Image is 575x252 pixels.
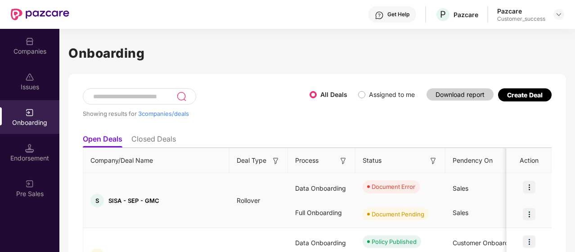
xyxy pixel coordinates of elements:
[288,201,355,225] div: Full Onboarding
[453,239,518,247] span: Customer Onboarding
[25,179,34,188] img: svg+xml;base64,PHN2ZyB3aWR0aD0iMjAiIGhlaWdodD0iMjAiIHZpZXdCb3g9IjAgMCAyMCAyMCIgZmlsbD0ibm9uZSIgeG...
[372,182,415,191] div: Document Error
[90,194,104,207] div: S
[555,11,562,18] img: svg+xml;base64,PHN2ZyBpZD0iRHJvcGRvd24tMzJ4MzIiIHhtbG5zPSJodHRwOi8vd3d3LnczLm9yZy8yMDAwL3N2ZyIgd2...
[497,15,545,23] div: Customer_success
[375,11,384,20] img: svg+xml;base64,PHN2ZyBpZD0iSGVscC0zMngzMiIgeG1sbnM9Imh0dHA6Ly93d3cudzMub3JnLzIwMDAvc3ZnIiB3aWR0aD...
[454,10,478,19] div: Pazcare
[237,156,266,165] span: Deal Type
[25,108,34,117] img: svg+xml;base64,PHN2ZyB3aWR0aD0iMjAiIGhlaWdodD0iMjAiIHZpZXdCb3g9IjAgMCAyMCAyMCIgZmlsbD0ibm9uZSIgeG...
[453,209,468,216] span: Sales
[25,144,34,153] img: svg+xml;base64,PHN2ZyB3aWR0aD0iMTQuNSIgaGVpZ2h0PSIxNC41IiB2aWV3Qm94PSIwIDAgMTYgMTYiIGZpbGw9Im5vbm...
[369,91,415,98] label: Assigned to me
[339,156,348,165] img: svg+xml;base64,PHN2ZyB3aWR0aD0iMTYiIGhlaWdodD0iMTYiIHZpZXdCb3g9IjAgMCAxNiAxNiIgZmlsbD0ibm9uZSIgeG...
[363,156,382,165] span: Status
[507,148,552,173] th: Action
[320,91,347,98] label: All Deals
[229,197,267,204] span: Rollover
[427,88,494,101] button: Download report
[288,176,355,201] div: Data Onboarding
[176,91,187,102] img: svg+xml;base64,PHN2ZyB3aWR0aD0iMjQiIGhlaWdodD0iMjUiIHZpZXdCb3g9IjAgMCAyNCAyNSIgZmlsbD0ibm9uZSIgeG...
[83,110,310,117] div: Showing results for
[523,208,535,220] img: icon
[295,156,319,165] span: Process
[25,73,34,82] img: svg+xml;base64,PHN2ZyBpZD0iSXNzdWVzX2Rpc2FibGVkIiB4bWxucz0iaHR0cDovL3d3dy53My5vcmcvMjAwMC9zdmciIH...
[440,9,446,20] span: P
[68,43,566,63] h1: Onboarding
[523,235,535,248] img: icon
[507,91,543,99] div: Create Deal
[83,134,122,147] li: Open Deals
[11,9,69,20] img: New Pazcare Logo
[138,110,189,117] span: 3 companies/deals
[453,184,468,192] span: Sales
[497,7,545,15] div: Pazcare
[271,156,280,165] img: svg+xml;base64,PHN2ZyB3aWR0aD0iMTYiIGhlaWdodD0iMTYiIHZpZXdCb3g9IjAgMCAxNiAxNiIgZmlsbD0ibm9uZSIgeG...
[108,197,159,204] span: SISA - SEP - GMC
[453,156,493,165] span: Pendency On
[372,237,417,246] div: Policy Published
[387,11,409,18] div: Get Help
[372,210,424,219] div: Document Pending
[429,156,438,165] img: svg+xml;base64,PHN2ZyB3aWR0aD0iMTYiIGhlaWdodD0iMTYiIHZpZXdCb3g9IjAgMCAxNiAxNiIgZmlsbD0ibm9uZSIgeG...
[131,134,176,147] li: Closed Deals
[523,181,535,193] img: icon
[25,37,34,46] img: svg+xml;base64,PHN2ZyBpZD0iQ29tcGFuaWVzIiB4bWxucz0iaHR0cDovL3d3dy53My5vcmcvMjAwMC9zdmciIHdpZHRoPS...
[83,148,229,173] th: Company/Deal Name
